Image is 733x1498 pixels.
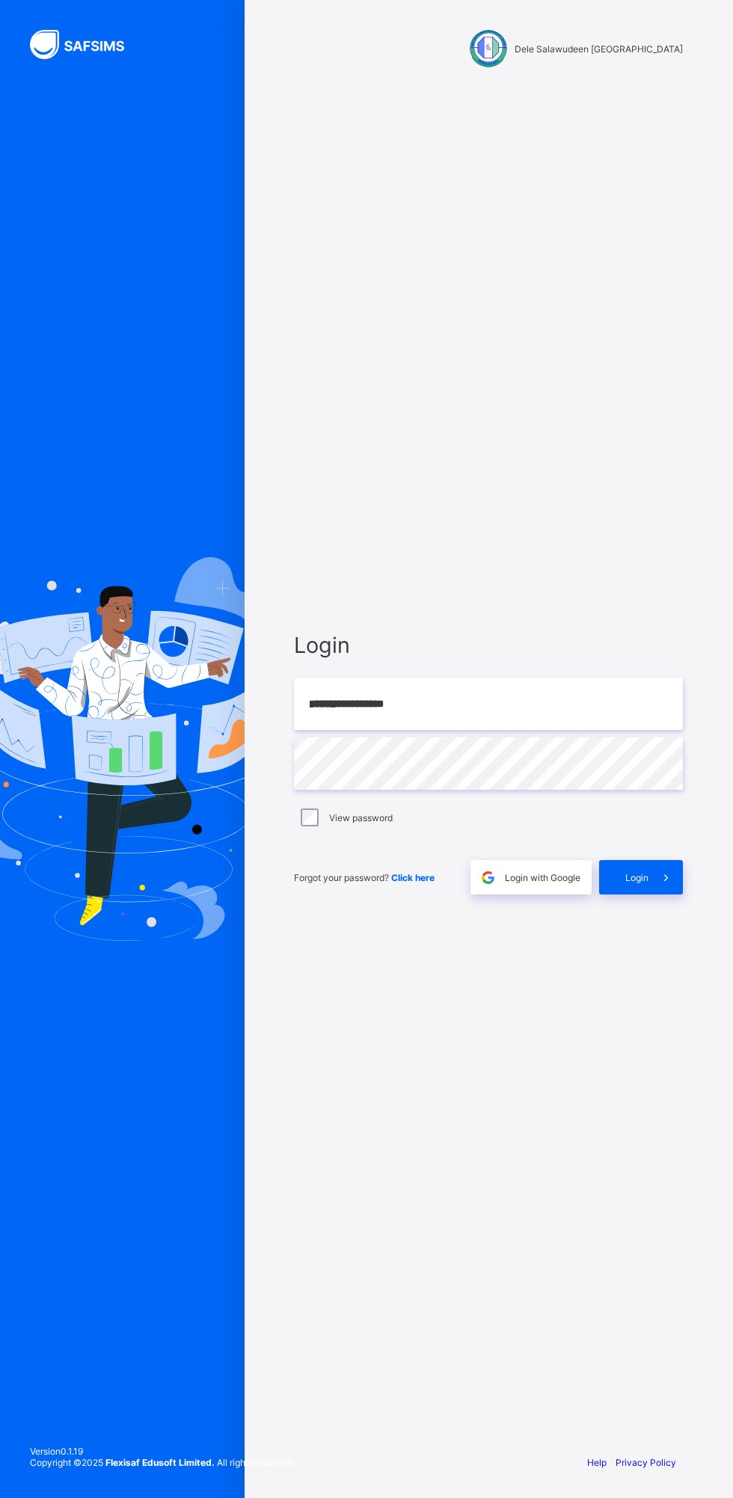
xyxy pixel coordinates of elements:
[625,872,648,883] span: Login
[329,812,393,823] label: View password
[479,869,497,886] img: google.396cfc9801f0270233282035f929180a.svg
[505,872,580,883] span: Login with Google
[587,1457,607,1468] a: Help
[30,1457,294,1468] span: Copyright © 2025 All rights reserved.
[391,872,435,883] a: Click here
[105,1457,215,1468] strong: Flexisaf Edusoft Limited.
[616,1457,676,1468] a: Privacy Policy
[30,1446,294,1457] span: Version 0.1.19
[30,30,142,59] img: SAFSIMS Logo
[294,872,435,883] span: Forgot your password?
[294,632,683,658] span: Login
[515,43,683,55] span: Dele Salawudeen [GEOGRAPHIC_DATA]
